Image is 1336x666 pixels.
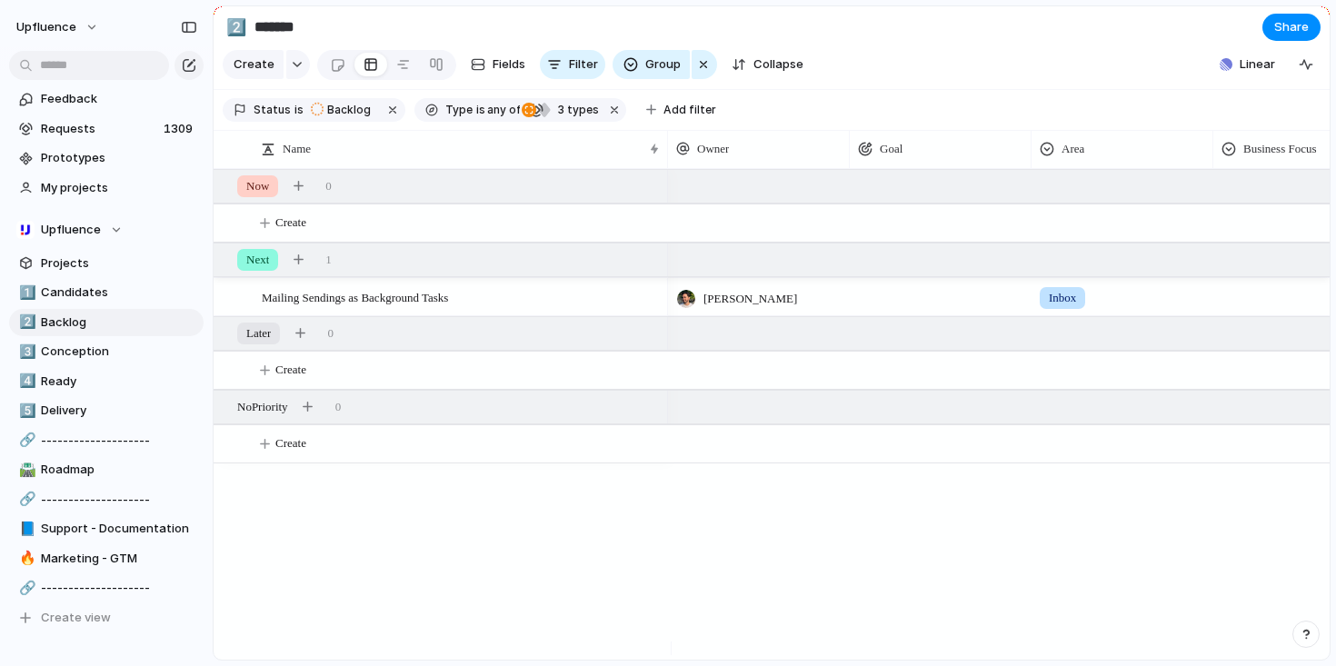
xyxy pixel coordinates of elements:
button: Share [1262,14,1321,41]
div: 2️⃣ [19,312,32,333]
span: Support - Documentation [41,520,197,538]
button: Group [613,50,690,79]
span: Collapse [753,55,803,74]
span: is [476,102,485,118]
button: 2️⃣ [16,313,35,332]
span: Upfluence [16,18,76,36]
a: 🔗-------------------- [9,427,204,454]
span: types [553,102,599,118]
span: is [294,102,304,118]
div: 🔗 [19,430,32,451]
span: Requests [41,120,158,138]
span: Delivery [41,402,197,420]
span: 0 [335,398,342,416]
div: 🔥 [19,548,32,569]
a: 1️⃣Candidates [9,279,204,306]
span: Inbox [1049,289,1076,307]
span: [PERSON_NAME] [703,290,797,308]
span: Create view [41,609,111,627]
button: 3 types [522,100,603,120]
div: 🛣️ [19,460,32,481]
a: 📘Support - Documentation [9,515,204,542]
span: Owner [697,140,729,158]
button: Filter [540,50,605,79]
button: 2️⃣ [222,13,251,42]
span: 1 [325,251,332,269]
span: 3 [553,103,567,116]
span: -------------------- [41,432,197,450]
button: is [291,100,307,120]
button: Add filter [635,97,727,123]
span: No Priority [237,398,288,416]
a: 🔥Marketing - GTM [9,545,204,572]
a: 5️⃣Delivery [9,397,204,424]
span: Upfluence [41,221,101,239]
span: -------------------- [41,579,197,597]
a: Prototypes [9,144,204,172]
span: Roadmap [41,461,197,479]
div: 1️⃣ [19,283,32,303]
span: Later [246,324,271,343]
div: 🔗 [19,489,32,510]
button: Upfluence [9,216,204,244]
button: 5️⃣ [16,402,35,420]
span: 0 [327,324,334,343]
span: Next [246,251,269,269]
button: Linear [1212,51,1282,78]
div: 📘 [19,519,32,540]
a: 🔗-------------------- [9,486,204,513]
a: 4️⃣Ready [9,368,204,395]
span: -------------------- [41,491,197,509]
a: My projects [9,174,204,202]
a: 3️⃣Conception [9,338,204,365]
span: Type [445,102,473,118]
span: Feedback [41,90,197,108]
button: 3️⃣ [16,343,35,361]
button: isany of [473,100,524,120]
span: Candidates [41,283,197,302]
button: Create view [9,604,204,631]
span: Conception [41,343,197,361]
a: 🔗-------------------- [9,574,204,601]
a: 2️⃣Backlog [9,309,204,336]
button: 1️⃣ [16,283,35,302]
span: Goal [880,140,902,158]
span: 0 [325,177,332,195]
button: Collapse [724,50,811,79]
button: Create [223,50,284,79]
span: Name [283,140,311,158]
button: 📘 [16,520,35,538]
span: any of [485,102,521,118]
span: Create [234,55,274,74]
span: Share [1274,18,1309,36]
span: Filter [569,55,598,74]
span: Now [246,177,269,195]
div: 🔗 [19,578,32,599]
span: Create [275,434,306,452]
button: 🔗 [16,432,35,450]
button: 🛣️ [16,461,35,479]
span: My projects [41,179,197,197]
span: Status [254,102,291,118]
div: 5️⃣ [19,401,32,422]
button: 4️⃣ [16,373,35,391]
button: Fields [464,50,533,79]
button: 🔥 [16,550,35,568]
span: Mailing Sendings as Background Tasks [262,286,448,307]
a: 🛣️Roadmap [9,456,204,483]
span: 1309 [164,120,196,138]
div: 4️⃣ [19,371,32,392]
div: 2️⃣ [226,15,246,39]
button: 🔗 [16,579,35,597]
span: Create [275,214,306,232]
span: Create [275,361,306,379]
span: Group [645,55,681,74]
